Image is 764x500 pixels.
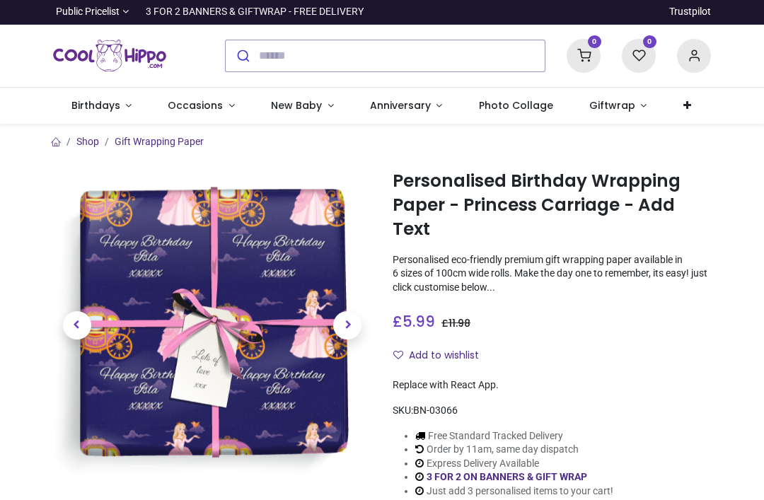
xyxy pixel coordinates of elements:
[479,98,553,112] span: Photo Collage
[669,5,711,19] a: Trustpilot
[413,405,458,416] span: BN-03066
[53,166,371,484] img: Personalised Birthday Wrapping Paper - Princess Carriage - Add Text
[393,404,711,418] div: SKU:
[393,253,711,295] p: Personalised eco-friendly premium gift wrapping paper available in 6 sizes of 100cm wide rolls. M...
[415,429,613,443] li: Free Standard Tracked Delivery
[403,311,435,332] span: 5.99
[53,88,150,124] a: Birthdays
[393,311,435,332] span: £
[622,49,656,60] a: 0
[427,471,587,482] a: 3 FOR 2 ON BANNERS & GIFT WRAP
[415,484,613,499] li: Just add 3 personalised items to your cart!
[76,136,99,147] a: Shop
[53,36,166,76] a: Logo of Cool Hippo
[352,88,461,124] a: Anniversary
[56,5,120,19] span: Public Pricelist
[53,214,101,436] a: Previous
[324,214,372,436] a: Next
[567,49,601,60] a: 0
[448,316,470,330] span: 11.98
[441,316,470,330] span: £
[168,98,223,112] span: Occasions
[588,35,601,49] sup: 0
[571,88,665,124] a: Giftwrap
[63,311,91,339] span: Previous
[589,98,635,112] span: Giftwrap
[415,443,613,457] li: Order by 11am, same day dispatch
[333,311,361,339] span: Next
[146,5,364,19] div: 3 FOR 2 BANNERS & GIFTWRAP - FREE DELIVERY
[393,344,491,368] button: Add to wishlistAdd to wishlist
[370,98,431,112] span: Anniversary
[115,136,204,147] a: Gift Wrapping Paper
[53,36,166,76] img: Cool Hippo
[643,35,656,49] sup: 0
[253,88,352,124] a: New Baby
[271,98,322,112] span: New Baby
[393,169,711,242] h1: Personalised Birthday Wrapping Paper - Princess Carriage - Add Text
[53,5,129,19] a: Public Pricelist
[150,88,253,124] a: Occasions
[71,98,120,112] span: Birthdays
[226,40,259,71] button: Submit
[393,350,403,360] i: Add to wishlist
[415,457,613,471] li: Express Delivery Available
[393,378,711,393] div: Replace with React App.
